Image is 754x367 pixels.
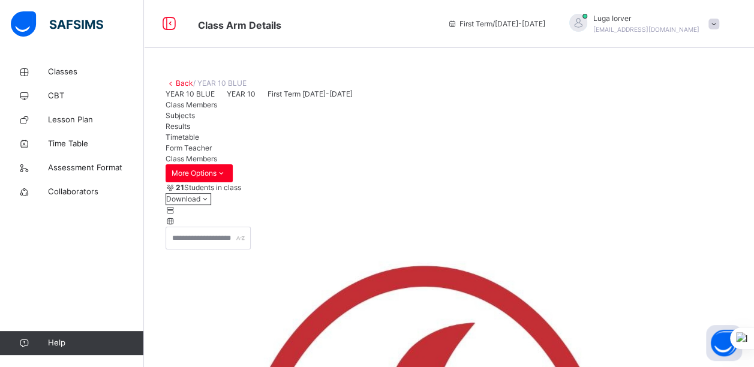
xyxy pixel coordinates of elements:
span: Download [166,194,200,203]
span: Assessment Format [48,162,144,174]
span: Collaborators [48,186,144,198]
span: Class Arm Details [198,19,281,31]
span: YEAR 10 [227,89,256,98]
img: safsims [11,11,103,37]
span: YEAR 10 BLUE [166,89,215,98]
span: Subjects [166,111,195,120]
span: Time Table [48,138,144,150]
span: Help [48,337,143,349]
span: Class Members [166,154,217,163]
span: Lesson Plan [48,114,144,126]
span: Results [166,122,190,131]
b: 21 [176,183,184,192]
span: Form Teacher [166,143,212,152]
span: More Options [172,168,227,179]
span: Classes [48,66,144,78]
span: Students in class [176,182,241,193]
span: session/term information [447,19,545,29]
span: Luga Iorver [593,13,699,24]
span: First Term [DATE]-[DATE] [268,89,353,98]
div: LugaIorver [557,13,725,35]
span: / YEAR 10 BLUE [193,79,247,88]
button: Open asap [706,325,742,361]
span: [EMAIL_ADDRESS][DOMAIN_NAME] [593,26,699,33]
a: Back [176,79,193,88]
span: Class Members [166,100,217,109]
span: Timetable [166,133,199,142]
span: CBT [48,90,144,102]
